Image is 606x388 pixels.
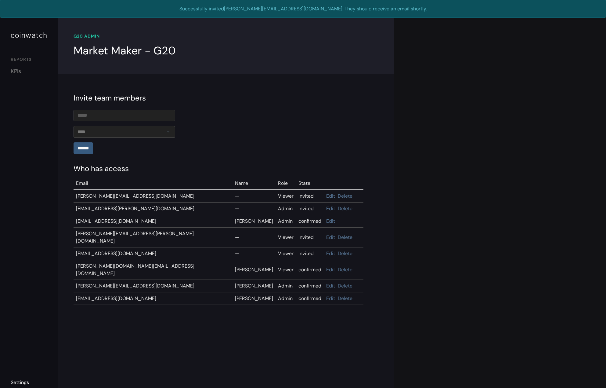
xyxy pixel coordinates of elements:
[338,193,352,199] a: Delete
[296,215,324,228] td: confirmed
[326,266,335,273] a: Edit
[11,67,48,75] a: KPIs
[278,205,293,212] span: Admin
[74,260,233,280] td: [PERSON_NAME][DOMAIN_NAME][EMAIL_ADDRESS][DOMAIN_NAME]
[233,292,276,305] td: [PERSON_NAME]
[338,295,352,302] a: Delete
[233,177,276,190] td: Name
[338,283,352,289] a: Delete
[233,190,276,203] td: —
[326,218,335,224] a: Edit
[74,93,379,104] div: Invite team members
[233,260,276,280] td: [PERSON_NAME]
[296,203,324,215] td: invited
[11,30,48,41] div: coinwatch
[296,177,324,190] td: State
[338,250,352,257] a: Delete
[338,234,352,240] a: Delete
[233,280,276,292] td: [PERSON_NAME]
[326,283,335,289] a: Edit
[326,295,335,302] a: Edit
[74,247,233,260] td: [EMAIL_ADDRESS][DOMAIN_NAME]
[74,163,379,174] div: Who has access
[233,215,276,228] td: [PERSON_NAME]
[74,190,233,203] td: [PERSON_NAME][EMAIL_ADDRESS][DOMAIN_NAME]
[326,193,335,199] a: Edit
[278,295,293,302] span: Admin
[278,283,293,289] span: Admin
[233,203,276,215] td: —
[338,266,352,273] a: Delete
[233,228,276,247] td: —
[74,280,233,292] td: [PERSON_NAME][EMAIL_ADDRESS][DOMAIN_NAME]
[296,280,324,292] td: confirmed
[278,250,294,257] span: Viewer
[74,228,233,247] td: [PERSON_NAME][EMAIL_ADDRESS][PERSON_NAME][DOMAIN_NAME]
[278,234,294,240] span: Viewer
[338,205,352,212] a: Delete
[74,33,379,39] div: G20 ADMIN
[276,177,296,190] td: Role
[296,260,324,280] td: confirmed
[278,193,294,199] span: Viewer
[74,203,233,215] td: [EMAIL_ADDRESS][PERSON_NAME][DOMAIN_NAME]
[233,247,276,260] td: —
[74,177,233,190] td: Email
[74,42,176,59] div: Market Maker - G20
[296,228,324,247] td: invited
[278,266,294,273] span: Viewer
[326,250,335,257] a: Edit
[296,190,324,203] td: invited
[74,215,233,228] td: [EMAIL_ADDRESS][DOMAIN_NAME]
[326,205,335,212] a: Edit
[296,247,324,260] td: invited
[11,56,48,64] div: REPORTS
[74,292,233,305] td: [EMAIL_ADDRESS][DOMAIN_NAME]
[326,234,335,240] a: Edit
[296,292,324,305] td: confirmed
[278,218,293,224] span: Admin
